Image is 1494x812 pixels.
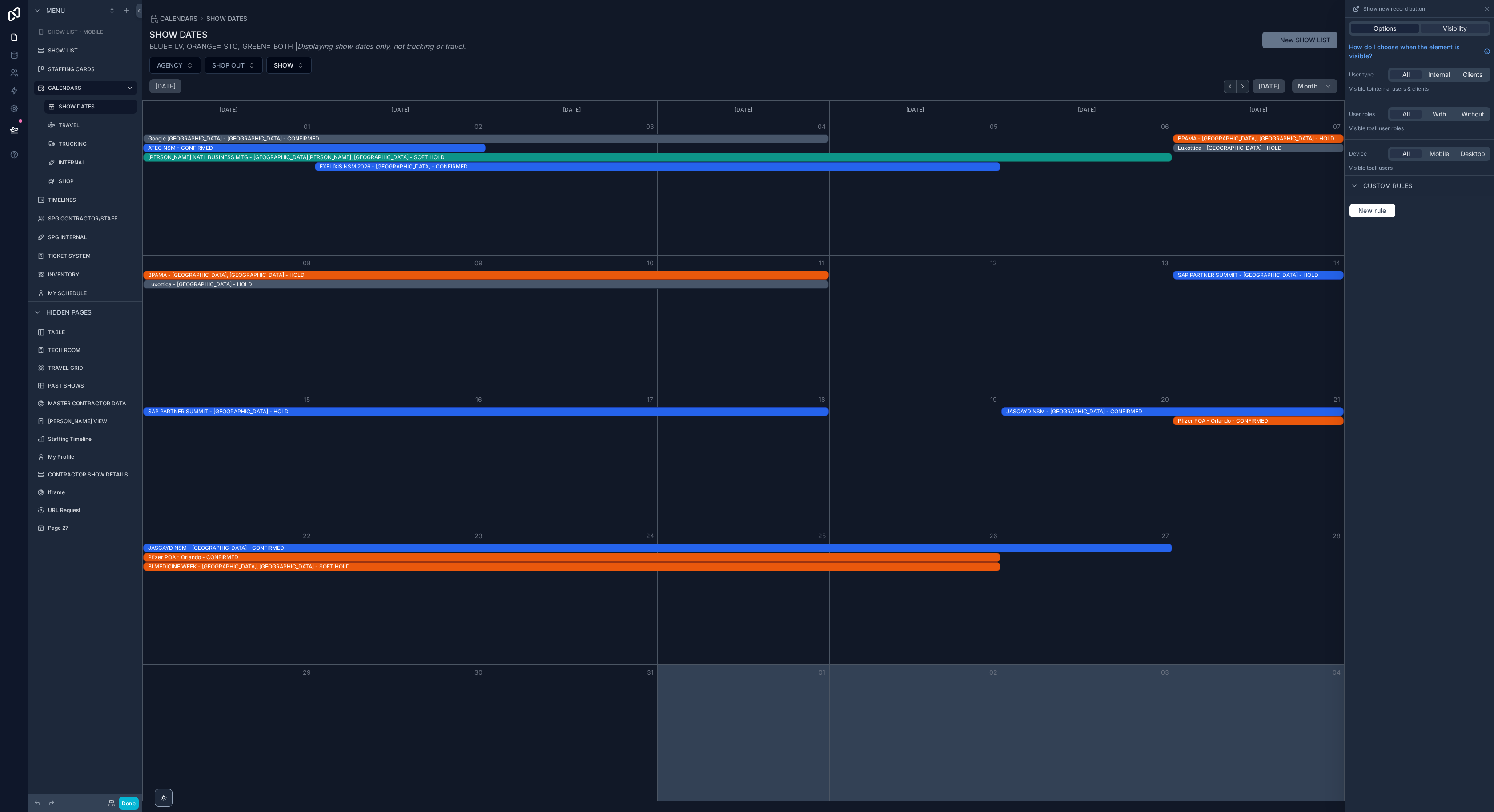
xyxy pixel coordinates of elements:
[1253,79,1285,93] button: [DATE]
[645,258,655,268] button: 10
[645,394,655,405] button: 17
[148,144,485,152] div: ATEC NSM - CONFIRMED
[149,28,466,41] h1: SHOW DATES
[988,394,999,405] button: 19
[46,6,65,15] span: Menu
[1298,82,1317,90] span: Month
[816,258,827,268] button: 11
[1430,149,1449,158] span: Mobile
[148,408,828,415] div: SAP PARTNER SUMMIT - [GEOGRAPHIC_DATA] - HOLD
[148,544,1172,552] div: JASCAYD NSM - [GEOGRAPHIC_DATA] - CONFIRMED
[1237,80,1249,93] button: Next
[34,230,137,244] a: SPG INTERNAL
[473,667,484,678] button: 30
[266,57,312,74] button: Select Button
[988,258,999,268] button: 12
[48,364,135,372] label: TRAVEL GRID
[1160,394,1170,405] button: 20
[816,531,827,541] button: 25
[148,544,1172,552] div: JASCAYD NSM - Las Vegas - CONFIRMED
[48,382,135,389] label: PAST SHOWS
[1178,144,1343,152] div: Luxottica - Orlando - HOLD
[1349,150,1385,157] label: Device
[1178,417,1343,425] div: Pfizer POA - Orlando - CONFIRMED
[59,178,135,185] label: SHOP
[1178,271,1343,279] div: SAP PARTNER SUMMIT - LAS VEGAS - HOLD
[1224,80,1237,93] button: Back
[34,503,137,517] a: URL Request
[1178,417,1343,424] div: Pfizer POA - Orlando - CONFIRMED
[48,507,135,514] label: URL Request
[34,249,137,263] a: TICKET SYSTEM
[34,286,137,300] a: MY SCHEDULE
[1006,408,1343,415] div: JASCAYD NSM - [GEOGRAPHIC_DATA] - CONFIRMED
[1331,667,1342,678] button: 04
[148,154,1172,161] div: [PERSON_NAME] NATL BUSINESS MTG - [GEOGRAPHIC_DATA][PERSON_NAME], [GEOGRAPHIC_DATA] - SOFT HOLD
[34,193,137,207] a: TIMELINES
[59,159,135,166] label: INTERNAL
[1178,135,1343,143] div: BPAMA - Miami, FL - HOLD
[148,563,1000,571] div: BI MEDICINE WEEK - ORLANDO, FL - SOFT HOLD
[1363,5,1425,12] span: Show new record button
[206,14,247,23] span: SHOW DATES
[48,84,119,92] label: CALENDARS
[148,153,1172,161] div: REYNOLDS NATL BUSINESS MTG - INDIAN WELLS, CA - SOFT HOLD
[1374,24,1396,33] span: Options
[144,101,313,119] div: [DATE]
[44,100,137,114] a: SHOW DATES
[1349,43,1490,60] a: How do I choose when the element is visible?
[48,290,135,297] label: MY SCHEDULE
[301,394,312,405] button: 15
[274,61,293,70] span: SHOW
[816,667,827,678] button: 01
[1372,125,1404,132] span: All user roles
[34,343,137,357] a: TECH ROOM
[34,25,137,39] a: SHOW LIST - MOBILE
[988,667,999,678] button: 02
[1003,101,1171,119] div: [DATE]
[1258,82,1279,90] span: [DATE]
[48,234,135,241] label: SPG INTERNAL
[645,667,655,678] button: 31
[1262,32,1337,48] button: New SHOW LIST
[48,418,135,425] label: [PERSON_NAME] VIEW
[34,268,137,282] a: INVENTORY
[1443,24,1467,33] span: Visibility
[1402,149,1410,158] span: All
[1463,70,1482,79] span: Clients
[1160,121,1170,132] button: 06
[148,272,828,279] div: BPAMA - [GEOGRAPHIC_DATA], [GEOGRAPHIC_DATA] - HOLD
[1428,70,1450,79] span: Internal
[1462,110,1484,119] span: Without
[1160,258,1170,268] button: 13
[1349,85,1490,92] p: Visible to
[34,62,137,76] a: STAFFING CARDS
[645,121,655,132] button: 03
[48,329,135,336] label: TABLE
[473,394,484,405] button: 16
[148,554,1000,561] div: Pfizer POA - Orlando - CONFIRMED
[988,121,999,132] button: 05
[1355,207,1390,215] span: New rule
[44,118,137,132] a: TRAVEL
[1160,531,1170,541] button: 27
[142,100,1345,801] div: Month View
[212,61,245,70] span: SHOP OUT
[1349,204,1396,218] button: New rule
[148,135,828,143] div: Google Dubai - Dubai - CONFIRMED
[1402,70,1410,79] span: All
[1372,85,1429,92] span: Internal users & clients
[59,140,135,148] label: TRUCKING
[1178,135,1343,142] div: BPAMA - [GEOGRAPHIC_DATA], [GEOGRAPHIC_DATA] - HOLD
[160,14,197,23] span: CALENDARS
[1349,43,1480,60] span: How do I choose when the element is visible?
[816,121,827,132] button: 04
[1160,667,1170,678] button: 03
[34,414,137,428] a: [PERSON_NAME] VIEW
[297,42,466,51] em: Displaying show dates only, not trucking or travel.
[155,82,176,91] h2: [DATE]
[148,280,828,288] div: Luxottica - Orlando - HOLD
[148,144,485,152] div: ATEC NSM - CONFIRMED
[1461,149,1485,158] span: Desktop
